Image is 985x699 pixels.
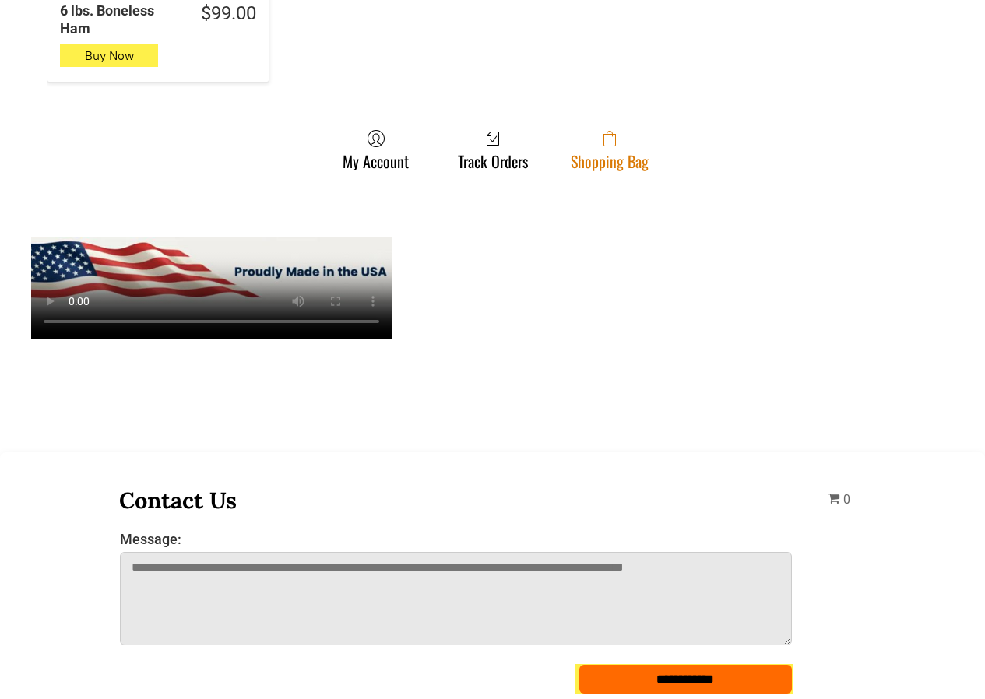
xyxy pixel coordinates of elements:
label: Message: [120,531,793,547]
h3: Contact Us [119,486,793,515]
a: Shopping Bag [563,129,656,170]
span: 0 [843,492,850,507]
div: $99.00 [201,2,256,26]
a: My Account [335,129,417,170]
div: 6 lbs. Boneless Ham [60,2,181,38]
a: $99.006 lbs. Boneless Ham [47,2,269,38]
a: Track Orders [450,129,536,170]
button: Buy Now [60,44,158,67]
span: Buy Now [85,48,134,63]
